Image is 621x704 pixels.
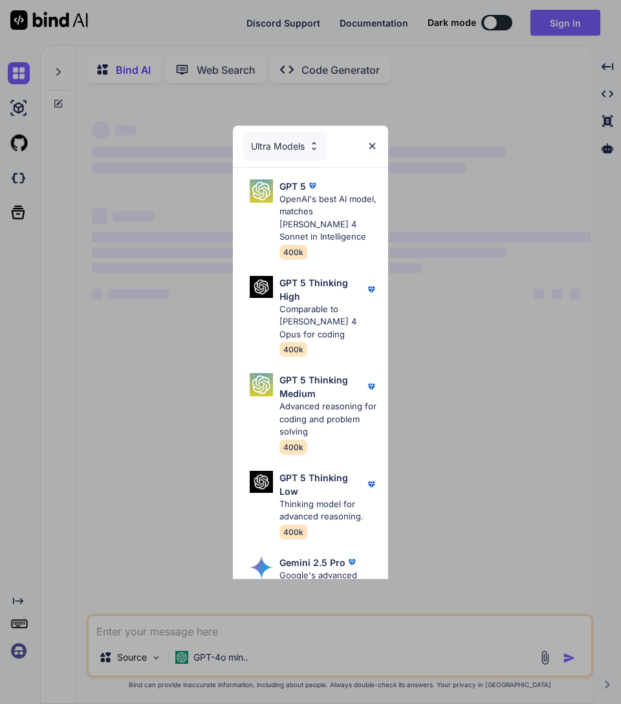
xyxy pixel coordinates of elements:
span: 400k [279,342,307,357]
img: Pick Models [250,276,273,299]
span: 400k [279,245,307,260]
img: Pick Models [309,141,320,152]
p: Thinking model for advanced reasoning. [279,498,378,523]
p: Google's advanced multimodal AI model capable of understanding and generating text, images, audio... [279,569,378,670]
p: GPT 5 [279,179,306,193]
img: premium [365,478,378,491]
p: Advanced reasoning for coding and problem solving [279,400,378,438]
img: Pick Models [250,471,273,494]
span: 400k [279,440,307,455]
p: OpenAI's best AI model, matches [PERSON_NAME] 4 Sonnet in Intelligence [279,193,378,244]
p: Comparable to [PERSON_NAME] 4 Opus for coding [279,303,378,341]
img: Pick Models [250,373,273,396]
p: GPT 5 Thinking Low [279,471,365,498]
img: premium [365,380,378,393]
img: premium [306,179,319,192]
p: Gemini 2.5 Pro [279,556,345,569]
div: Ultra Models [243,132,327,161]
img: close [367,141,378,152]
img: premium [365,283,378,296]
img: premium [345,556,358,569]
p: GPT 5 Thinking Medium [279,373,365,400]
img: Pick Models [250,556,273,579]
img: Pick Models [250,179,273,203]
p: GPT 5 Thinking High [279,276,365,303]
span: 400k [279,525,307,539]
